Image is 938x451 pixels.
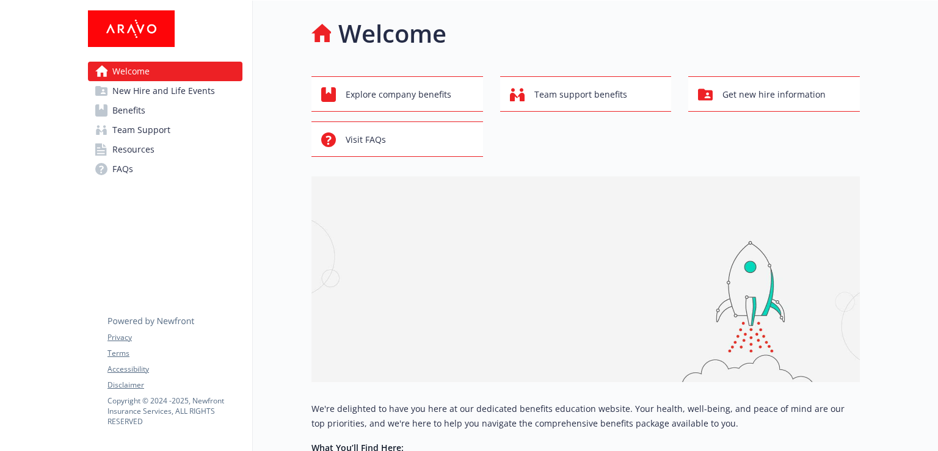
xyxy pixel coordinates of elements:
span: New Hire and Life Events [112,81,215,101]
a: Disclaimer [107,380,242,391]
img: overview page banner [311,176,860,382]
a: Accessibility [107,364,242,375]
span: Welcome [112,62,150,81]
span: Team support benefits [534,83,627,106]
a: Terms [107,348,242,359]
a: Benefits [88,101,242,120]
h1: Welcome [338,15,446,52]
span: Explore company benefits [346,83,451,106]
p: We're delighted to have you here at our dedicated benefits education website. Your health, well-b... [311,402,860,431]
span: Visit FAQs [346,128,386,151]
a: Welcome [88,62,242,81]
button: Team support benefits [500,76,672,112]
span: Get new hire information [722,83,826,106]
button: Explore company benefits [311,76,483,112]
a: Team Support [88,120,242,140]
span: FAQs [112,159,133,179]
a: Privacy [107,332,242,343]
span: Benefits [112,101,145,120]
span: Resources [112,140,155,159]
button: Get new hire information [688,76,860,112]
a: Resources [88,140,242,159]
button: Visit FAQs [311,121,483,157]
a: New Hire and Life Events [88,81,242,101]
a: FAQs [88,159,242,179]
p: Copyright © 2024 - 2025 , Newfront Insurance Services, ALL RIGHTS RESERVED [107,395,242,427]
span: Team Support [112,120,170,140]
